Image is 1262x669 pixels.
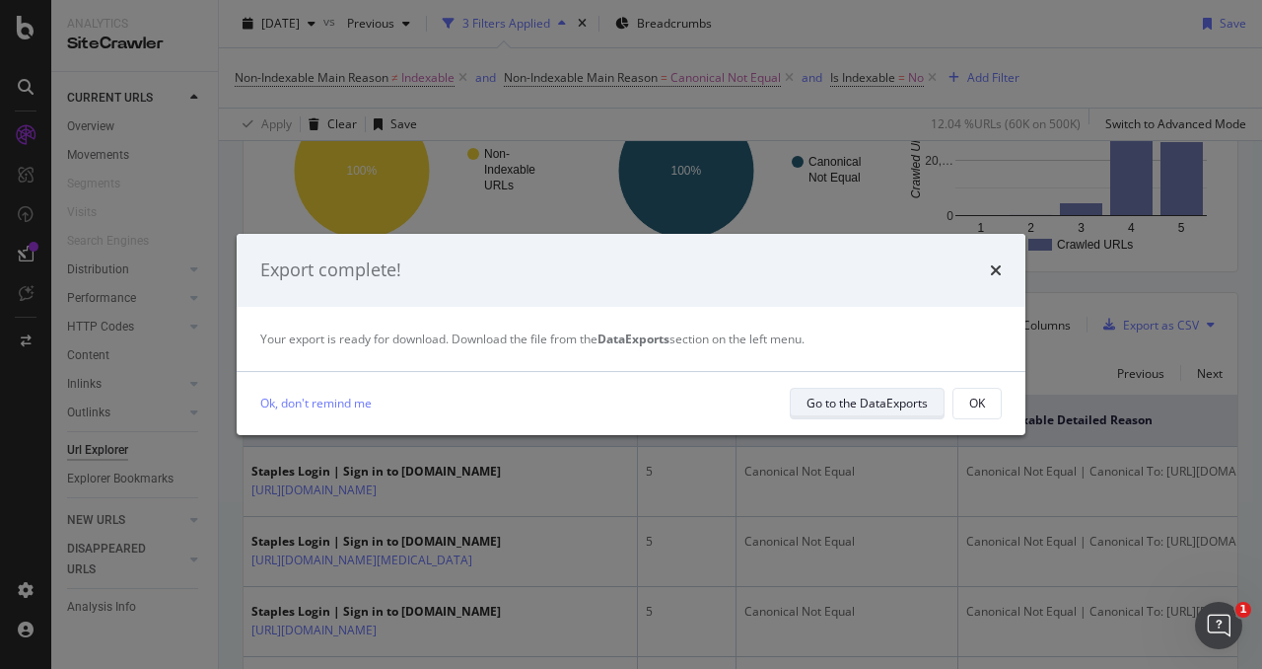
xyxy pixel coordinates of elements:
iframe: Intercom live chat [1195,602,1242,649]
div: Export complete! [260,258,401,283]
a: Ok, don't remind me [260,393,372,413]
div: Go to the DataExports [806,395,928,411]
div: OK [969,395,985,411]
strong: DataExports [597,331,669,347]
div: times [990,258,1002,283]
div: modal [237,234,1025,435]
button: Go to the DataExports [790,388,945,419]
span: 1 [1235,602,1251,618]
button: OK [952,388,1002,419]
div: Your export is ready for download. Download the file from the [260,331,1002,347]
span: section on the left menu. [597,331,805,347]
